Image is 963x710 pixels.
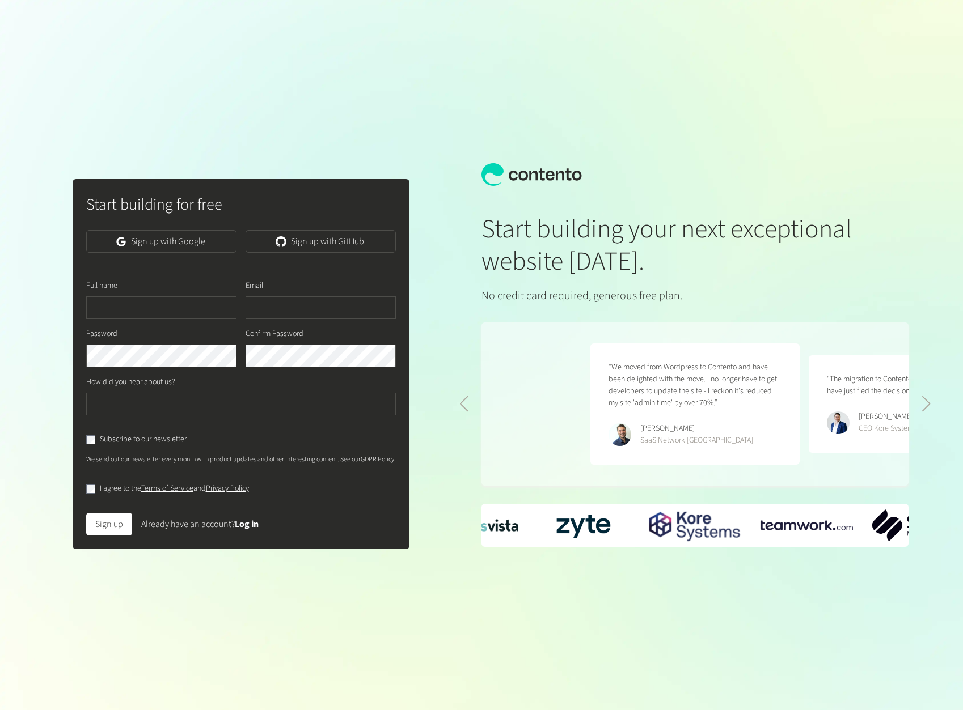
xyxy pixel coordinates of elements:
[859,411,917,423] div: [PERSON_NAME]
[100,483,249,495] label: I agree to the and
[590,343,800,465] figure: 4 / 5
[86,230,236,253] a: Sign up with Google
[481,287,863,304] p: No credit card required, generous free plan.
[640,423,753,435] div: [PERSON_NAME]
[649,505,741,546] div: 6 / 6
[86,513,132,535] button: Sign up
[859,423,917,435] div: CEO Kore Systems
[459,396,468,412] div: Previous slide
[246,230,396,253] a: Sign up with GitHub
[86,376,175,388] label: How did you hear about us?
[100,433,187,445] label: Subscribe to our newsletter
[640,435,753,447] div: SaaS Network [GEOGRAPHIC_DATA]
[86,328,117,340] label: Password
[609,423,631,446] img: Phillip Maucher
[609,362,782,409] p: “We moved from Wordpress to Contento and have been delighted with the move. I no longer have to g...
[246,280,263,292] label: Email
[86,193,396,216] h2: Start building for free
[141,483,193,494] a: Terms of Service
[206,483,249,494] a: Privacy Policy
[361,454,394,464] a: GDPR Policy
[827,411,850,434] img: Ryan Crowley
[246,328,303,340] label: Confirm Password
[922,396,931,412] div: Next slide
[761,520,853,531] img: teamwork-logo.png
[235,518,259,530] a: Log in
[537,507,630,543] img: Zyte-Logo-with-Padding.png
[761,520,853,531] div: 1 / 6
[86,454,396,465] p: We send out our newsletter every month with product updates and other interesting content. See our .
[649,505,741,546] img: Kore-Systems-Logo.png
[481,213,863,278] h1: Start building your next exceptional website [DATE].
[141,517,259,531] div: Already have an account?
[86,280,117,292] label: Full name
[537,507,630,543] div: 5 / 6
